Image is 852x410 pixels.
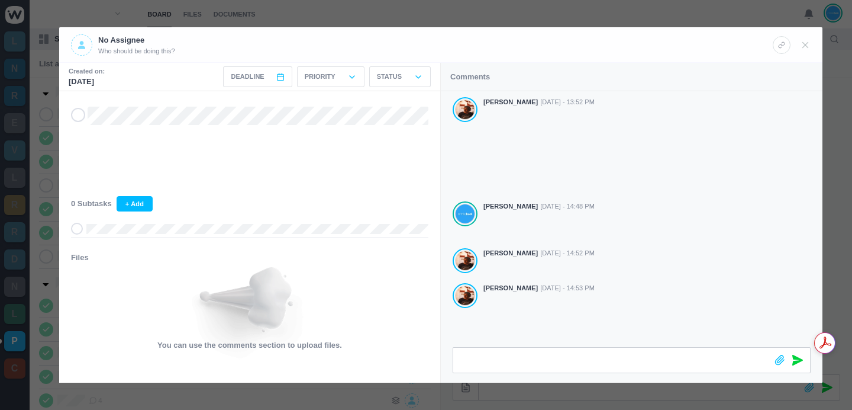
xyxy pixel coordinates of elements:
[69,76,105,88] p: [DATE]
[231,72,264,82] span: Deadline
[305,72,335,82] p: Priority
[98,46,175,56] span: Who should be doing this?
[450,71,490,83] p: Comments
[377,72,402,82] p: Status
[98,34,175,46] p: No Assignee
[69,66,105,76] small: Created on:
